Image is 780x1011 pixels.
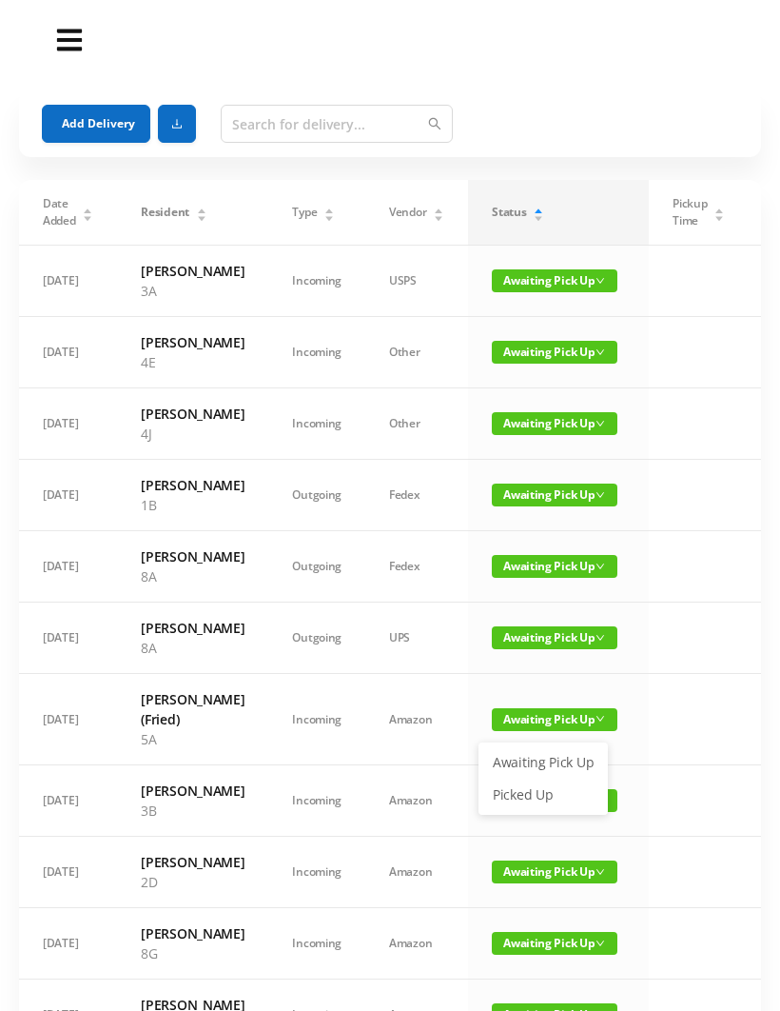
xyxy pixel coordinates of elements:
td: [DATE] [19,765,117,837]
td: Incoming [268,765,365,837]
input: Search for delivery... [221,105,453,143]
i: icon: down [595,633,605,643]
a: Picked Up [481,780,605,810]
span: Awaiting Pick Up [492,861,617,883]
td: [DATE] [19,460,117,531]
p: 4J [141,424,244,444]
p: 5A [141,729,244,749]
button: icon: download [158,105,196,143]
p: 1B [141,495,244,515]
p: 8A [141,566,244,586]
span: Vendor [389,204,426,221]
i: icon: down [595,714,605,724]
i: icon: down [595,276,605,286]
span: Status [492,204,526,221]
div: Sort [713,206,725,217]
div: Sort [82,206,93,217]
i: icon: down [595,347,605,357]
td: Outgoing [268,531,365,603]
td: [DATE] [19,908,117,980]
td: [DATE] [19,603,117,674]
h6: [PERSON_NAME] [141,332,244,352]
i: icon: down [595,490,605,500]
span: Awaiting Pick Up [492,626,617,649]
td: Incoming [268,388,365,460]
span: Type [292,204,317,221]
td: Amazon [365,674,468,765]
td: Other [365,388,468,460]
i: icon: caret-down [434,213,444,219]
td: Incoming [268,317,365,388]
td: [DATE] [19,531,117,603]
i: icon: caret-down [714,213,725,219]
div: Sort [196,206,207,217]
i: icon: caret-up [714,206,725,211]
div: Sort [323,206,335,217]
span: Awaiting Pick Up [492,341,617,364]
td: UPS [365,603,468,674]
i: icon: caret-up [196,206,206,211]
span: Awaiting Pick Up [492,932,617,955]
p: 2D [141,872,244,892]
span: Awaiting Pick Up [492,555,617,578]
h6: [PERSON_NAME] [141,475,244,495]
td: [DATE] [19,317,117,388]
span: Awaiting Pick Up [492,484,617,506]
span: Awaiting Pick Up [492,269,617,292]
td: Amazon [365,765,468,837]
h6: [PERSON_NAME] [141,923,244,943]
td: Outgoing [268,460,365,531]
button: Add Delivery [42,105,150,143]
i: icon: down [595,562,605,571]
i: icon: down [595,419,605,428]
i: icon: caret-down [83,213,93,219]
td: [DATE] [19,837,117,908]
i: icon: caret-down [196,213,206,219]
td: Fedex [365,460,468,531]
i: icon: search [428,117,441,130]
td: Other [365,317,468,388]
i: icon: caret-up [324,206,335,211]
td: [DATE] [19,388,117,460]
i: icon: down [595,939,605,948]
h6: [PERSON_NAME] (Fried) [141,689,244,729]
td: Incoming [268,908,365,980]
p: 8A [141,638,244,658]
div: Sort [433,206,444,217]
i: icon: caret-up [534,206,544,211]
td: [DATE] [19,246,117,317]
td: [DATE] [19,674,117,765]
td: Incoming [268,837,365,908]
p: 3A [141,281,244,301]
i: icon: caret-up [434,206,444,211]
h6: [PERSON_NAME] [141,852,244,872]
h6: [PERSON_NAME] [141,618,244,638]
i: icon: caret-down [324,213,335,219]
span: Resident [141,204,189,221]
td: USPS [365,246,468,317]
p: 4E [141,352,244,372]
h6: [PERSON_NAME] [141,781,244,801]
i: icon: down [595,867,605,877]
td: Amazon [365,837,468,908]
span: Date Added [43,195,76,229]
h6: [PERSON_NAME] [141,546,244,566]
td: Amazon [365,908,468,980]
i: icon: caret-down [534,213,544,219]
td: Outgoing [268,603,365,674]
td: Fedex [365,531,468,603]
td: Incoming [268,674,365,765]
span: Pickup Time [673,195,707,229]
span: Awaiting Pick Up [492,412,617,435]
p: 3B [141,801,244,821]
h6: [PERSON_NAME] [141,261,244,281]
p: 8G [141,943,244,963]
h6: [PERSON_NAME] [141,404,244,424]
span: Awaiting Pick Up [492,708,617,731]
a: Awaiting Pick Up [481,747,605,778]
div: Sort [533,206,544,217]
i: icon: caret-up [83,206,93,211]
td: Incoming [268,246,365,317]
